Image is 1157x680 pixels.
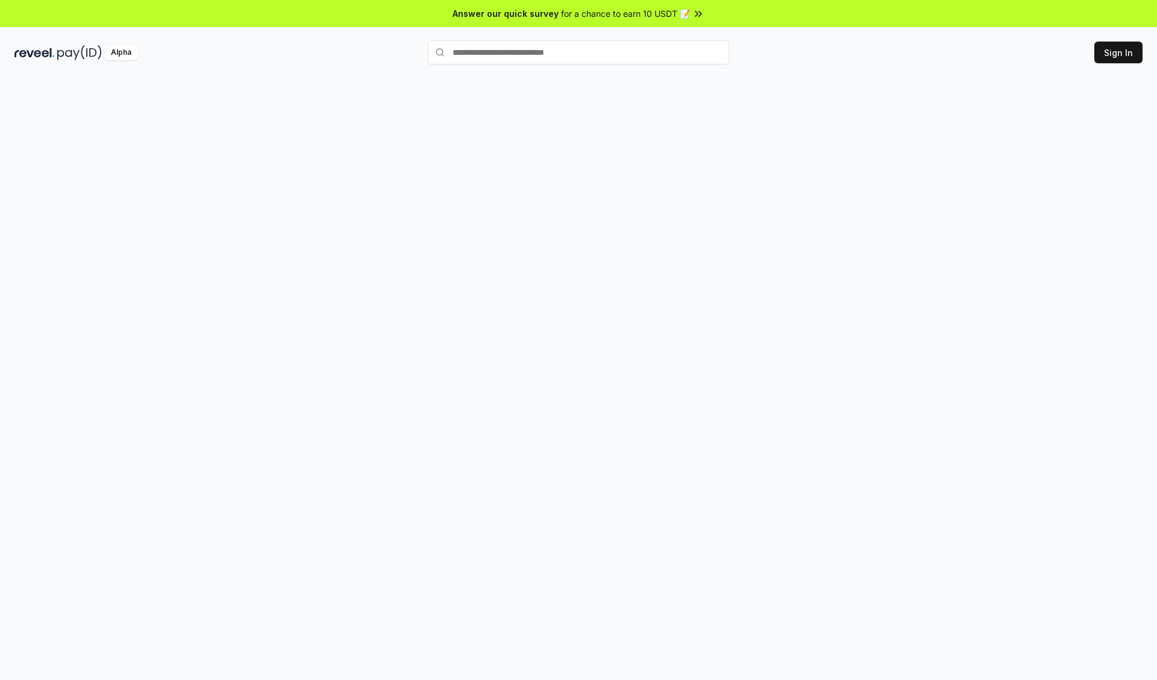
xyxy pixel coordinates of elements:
span: for a chance to earn 10 USDT 📝 [561,7,690,20]
img: pay_id [57,45,102,60]
div: Alpha [104,45,138,60]
img: reveel_dark [14,45,55,60]
button: Sign In [1094,42,1143,63]
span: Answer our quick survey [453,7,559,20]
